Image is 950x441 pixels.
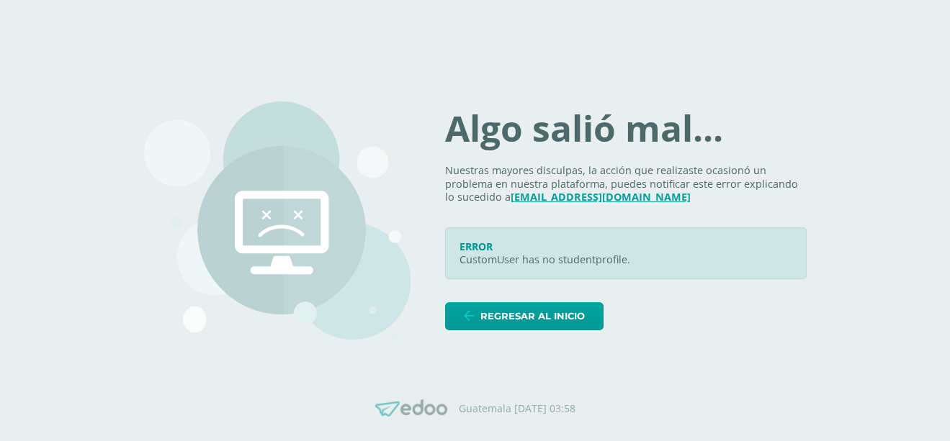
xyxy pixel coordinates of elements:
[445,111,807,147] h1: Algo salió mal...
[480,303,585,329] span: Regresar al inicio
[460,240,493,253] span: ERROR
[511,190,691,204] a: [EMAIL_ADDRESS][DOMAIN_NAME]
[375,399,447,417] img: Edoo
[445,164,807,204] p: Nuestras mayores disculpas, la acción que realizaste ocasionó un problema en nuestra plataforma, ...
[459,402,575,415] p: Guatemala [DATE] 03:58
[445,302,604,330] a: Regresar al inicio
[460,253,792,267] p: CustomUser has no studentprofile.
[144,101,411,340] img: 500.png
